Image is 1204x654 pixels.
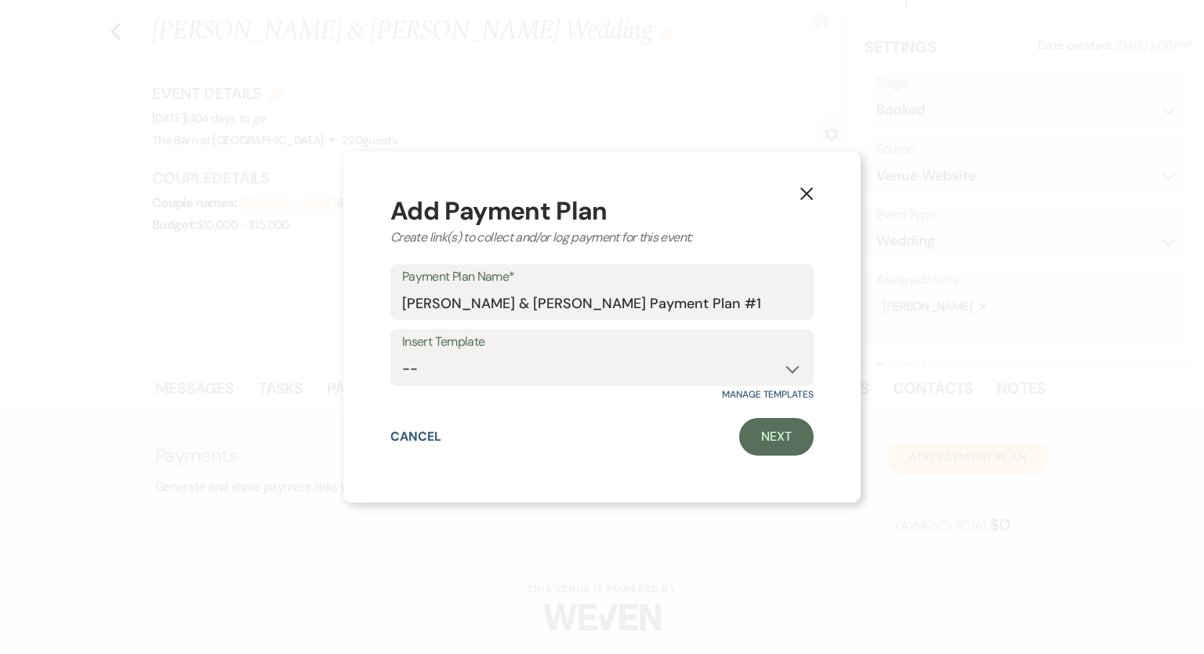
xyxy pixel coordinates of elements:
div: Add Payment Plan [390,198,814,223]
div: Create link(s) to collect and/or log payment for this event: [390,228,814,247]
a: Next [739,418,814,456]
label: Payment Plan Name* [402,266,802,289]
button: Cancel [390,431,441,443]
label: Insert Template [402,331,802,354]
a: Manage Templates [722,388,814,401]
